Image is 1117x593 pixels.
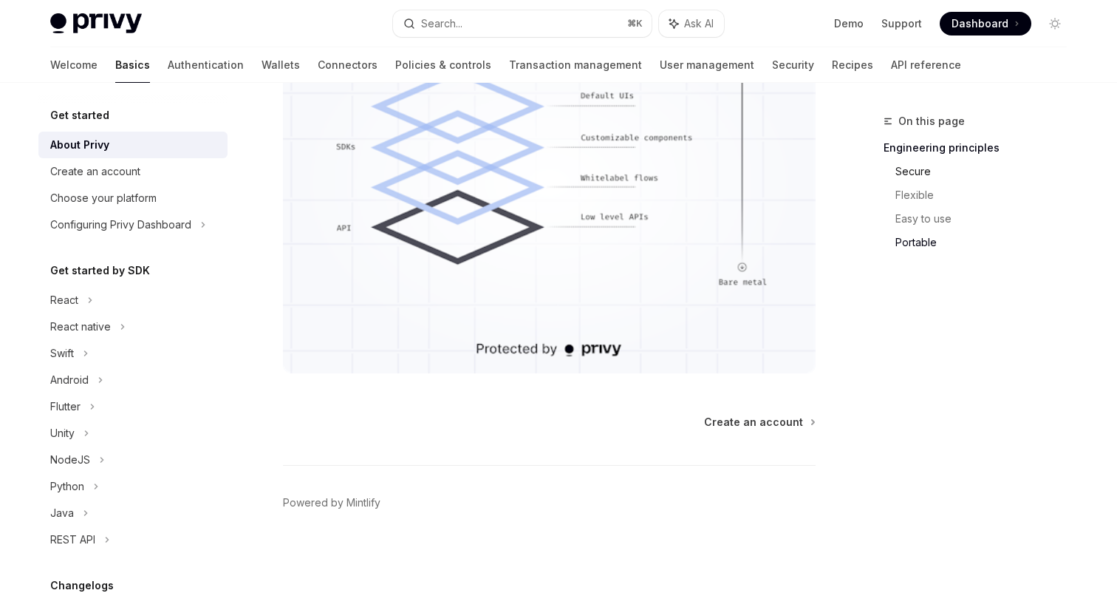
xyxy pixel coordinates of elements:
span: Ask AI [684,16,714,31]
a: User management [660,47,754,83]
div: Python [50,478,84,495]
a: Flexible [895,183,1079,207]
span: On this page [898,112,965,130]
a: Recipes [832,47,873,83]
a: Welcome [50,47,98,83]
a: Dashboard [940,12,1031,35]
a: Create an account [704,415,814,430]
div: Configuring Privy Dashboard [50,216,191,234]
span: ⌘ K [627,18,643,30]
div: React native [50,318,111,336]
div: Choose your platform [50,189,157,207]
a: Create an account [38,158,228,185]
a: Engineering principles [884,136,1079,160]
button: Toggle dark mode [1043,12,1067,35]
div: Search... [421,15,462,33]
a: Basics [115,47,150,83]
div: Java [50,504,74,522]
a: Transaction management [509,47,642,83]
a: Connectors [318,47,378,83]
a: Easy to use [895,207,1079,231]
a: Policies & controls [395,47,491,83]
a: Demo [834,16,864,31]
div: NodeJS [50,451,90,469]
a: Support [881,16,922,31]
button: Ask AI [659,10,724,37]
img: light logo [50,13,142,34]
div: Swift [50,345,74,362]
div: React [50,291,78,309]
div: REST API [50,531,95,549]
div: Android [50,371,89,389]
div: About Privy [50,136,109,154]
div: Unity [50,424,75,442]
a: Wallets [262,47,300,83]
a: API reference [891,47,961,83]
a: Choose your platform [38,185,228,211]
a: Powered by Mintlify [283,495,380,510]
a: Security [772,47,814,83]
div: Flutter [50,398,81,416]
h5: Get started by SDK [50,262,150,279]
span: Create an account [704,415,803,430]
a: Secure [895,160,1079,183]
span: Dashboard [952,16,1008,31]
button: Search...⌘K [393,10,652,37]
h5: Get started [50,106,109,124]
div: Create an account [50,163,140,180]
a: Portable [895,231,1079,254]
a: Authentication [168,47,244,83]
a: About Privy [38,132,228,158]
